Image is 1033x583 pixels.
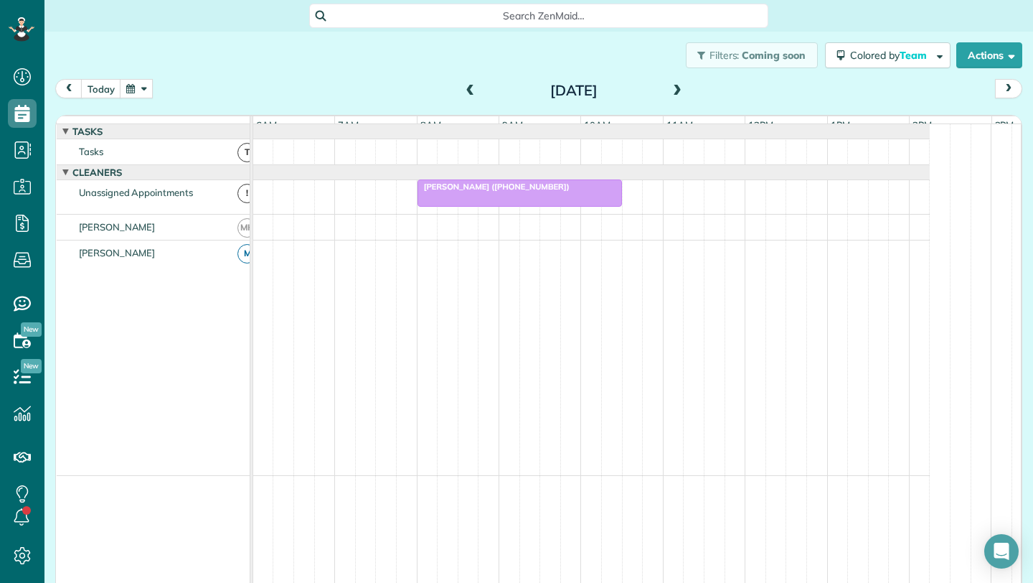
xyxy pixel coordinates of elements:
button: today [81,79,121,98]
span: 12pm [745,119,776,131]
span: 2pm [910,119,935,131]
div: Open Intercom Messenger [984,534,1019,569]
span: Colored by [850,49,932,62]
span: Tasks [76,146,106,157]
span: 8am [418,119,444,131]
button: next [995,79,1022,98]
span: 11am [664,119,696,131]
span: New [21,322,42,337]
span: New [21,359,42,373]
span: [PERSON_NAME] [76,247,159,258]
span: Filters: [709,49,740,62]
button: Colored byTeam [825,42,951,68]
span: Tasks [70,126,105,137]
span: [PERSON_NAME] [76,221,159,233]
span: T [237,143,257,162]
span: 1pm [828,119,853,131]
span: 6am [253,119,280,131]
span: 3pm [992,119,1017,131]
h2: [DATE] [484,83,664,98]
span: 7am [335,119,362,131]
span: ! [237,184,257,203]
span: [PERSON_NAME] ([PHONE_NUMBER]) [417,182,570,192]
span: Unassigned Appointments [76,187,196,198]
button: prev [55,79,82,98]
span: M [237,244,257,263]
span: Coming soon [742,49,806,62]
span: Team [900,49,929,62]
span: 10am [581,119,613,131]
span: MH [237,218,257,238]
span: Cleaners [70,167,125,178]
button: Actions [956,42,1022,68]
span: 9am [499,119,526,131]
